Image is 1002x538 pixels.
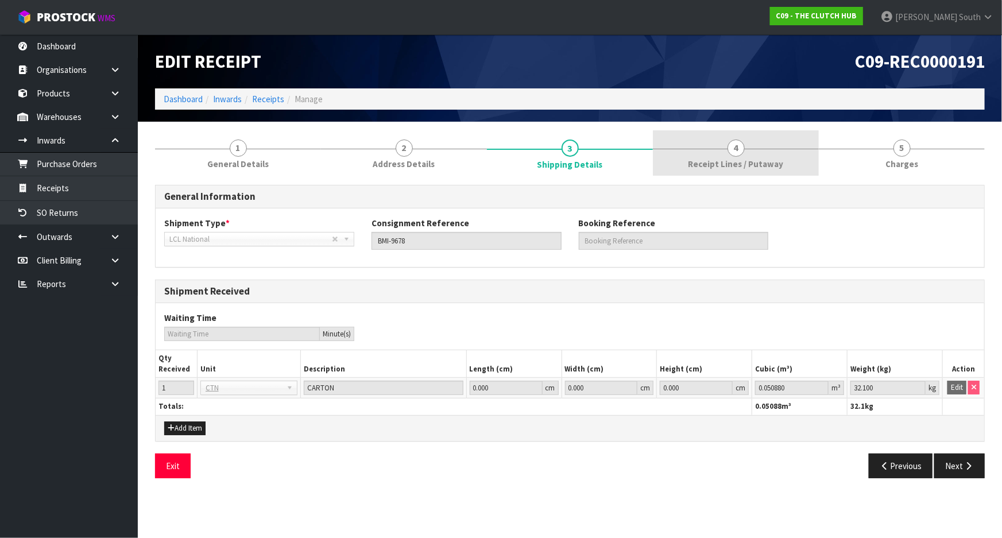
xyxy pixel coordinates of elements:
th: Action [943,350,984,377]
span: 1 [230,140,247,157]
div: kg [926,381,939,395]
span: ProStock [37,10,95,25]
span: [PERSON_NAME] [895,11,957,22]
input: Width [565,381,638,395]
div: m³ [829,381,844,395]
label: Consignment Reference [372,217,469,229]
input: Booking Reference [579,232,769,250]
a: Dashboard [164,94,203,104]
span: 4 [728,140,745,157]
a: Inwards [213,94,242,104]
th: Weight (kg) [848,350,943,377]
button: Previous [869,454,933,478]
button: Add Item [164,421,206,435]
th: Cubic (m³) [752,350,848,377]
button: Next [934,454,985,478]
input: Waiting Time [164,327,320,341]
div: cm [543,381,559,395]
input: Cubic [755,381,829,395]
button: Edit [947,381,966,394]
span: 3 [562,140,579,157]
span: 0.05088 [755,401,782,411]
th: m³ [752,398,848,415]
th: Width (cm) [562,350,657,377]
button: Exit [155,454,191,478]
label: Waiting Time [164,312,216,324]
th: Unit [197,350,300,377]
input: Height [660,381,733,395]
span: Shipping Details [155,176,985,487]
input: Weight [850,381,926,395]
label: Booking Reference [579,217,656,229]
span: Shipping Details [537,158,603,171]
a: C09 - THE CLUTCH HUB [770,7,863,25]
th: Height (cm) [657,350,752,377]
small: WMS [98,13,115,24]
span: South [959,11,981,22]
div: Minute(s) [320,327,354,341]
h3: Shipment Received [164,286,976,297]
th: Length (cm) [466,350,562,377]
span: Edit Receipt [155,51,261,72]
span: C09-REC0000191 [855,51,985,72]
span: Manage [295,94,323,104]
span: General Details [207,158,269,170]
span: 5 [893,140,911,157]
h3: General Information [164,191,976,202]
div: cm [637,381,653,395]
input: Qty Received [158,381,194,395]
div: cm [733,381,749,395]
span: CTN [206,381,282,395]
span: 2 [396,140,413,157]
th: Totals: [156,398,752,415]
th: Description [301,350,467,377]
input: Description [304,381,463,395]
input: Length [470,381,543,395]
strong: C09 - THE CLUTCH HUB [776,11,857,21]
th: kg [848,398,943,415]
span: Receipt Lines / Putaway [688,158,784,170]
input: Consignment Reference [372,232,562,250]
th: Qty Received [156,350,197,377]
img: cube-alt.png [17,10,32,24]
label: Shipment Type [164,217,230,229]
span: LCL National [169,233,332,246]
span: Address Details [373,158,435,170]
a: Receipts [252,94,284,104]
span: 32.1 [850,401,865,411]
span: Charges [885,158,918,170]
